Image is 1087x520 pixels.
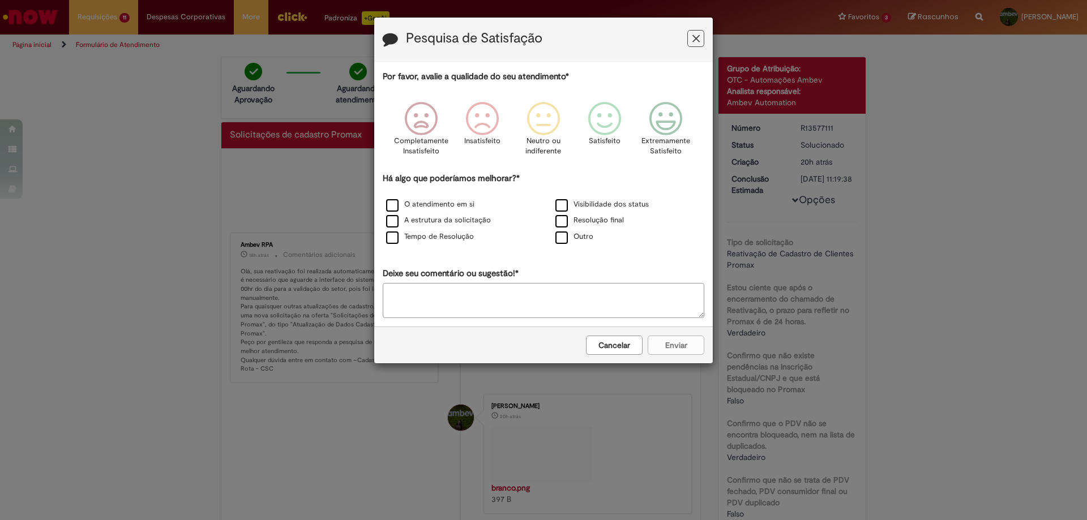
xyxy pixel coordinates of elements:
[576,93,634,171] div: Satisfeito
[589,136,620,147] p: Satisfeito
[383,268,519,280] label: Deixe seu comentário ou sugestão!*
[386,231,474,242] label: Tempo de Resolução
[523,136,564,157] p: Neutro ou indiferente
[555,199,649,210] label: Visibilidade dos status
[641,136,690,157] p: Extremamente Satisfeito
[394,136,448,157] p: Completamente Insatisfeito
[555,231,593,242] label: Outro
[386,215,491,226] label: A estrutura da solicitação
[637,93,695,171] div: Extremamente Satisfeito
[383,71,569,83] label: Por favor, avalie a qualidade do seu atendimento*
[392,93,450,171] div: Completamente Insatisfeito
[386,199,474,210] label: O atendimento em si
[555,215,624,226] label: Resolução final
[383,173,704,246] div: Há algo que poderíamos melhorar?*
[453,93,511,171] div: Insatisfeito
[586,336,643,355] button: Cancelar
[515,93,572,171] div: Neutro ou indiferente
[464,136,500,147] p: Insatisfeito
[406,31,542,46] label: Pesquisa de Satisfação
